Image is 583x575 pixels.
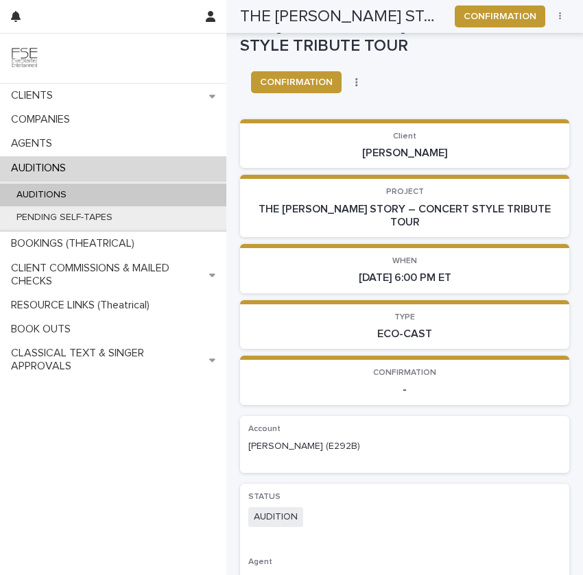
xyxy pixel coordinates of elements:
[248,558,272,566] span: Agent
[248,328,561,341] p: ECO-CAST
[5,137,63,150] p: AGENTS
[11,45,38,72] img: 9JgRvJ3ETPGCJDhvPVA5
[5,237,145,250] p: BOOKINGS (THEATRICAL)
[392,257,417,265] span: WHEN
[386,188,424,196] span: PROJECT
[5,162,77,175] p: AUDITIONS
[5,113,81,126] p: COMPANIES
[248,507,303,527] span: AUDITION
[5,189,78,201] p: AUDITIONS
[248,147,561,160] p: [PERSON_NAME]
[373,369,436,377] span: CONFIRMATION
[240,7,444,27] h2: THE PHIL COLLINS STORY – CONCERT STYLE TRIBUTE TOUR
[455,5,545,27] button: CONFIRMATION
[5,262,209,288] p: CLIENT COMMISSIONS & MAILED CHECKS
[393,132,416,140] span: Client
[251,71,342,93] button: CONFIRMATION
[5,89,64,102] p: CLIENTS
[248,203,561,229] p: THE [PERSON_NAME] STORY – CONCERT STYLE TRIBUTE TOUR
[248,439,561,454] p: [PERSON_NAME] (E292B)
[248,493,281,501] span: STATUS
[5,299,160,312] p: RESOURCE LINKS (Theatrical)
[248,383,561,396] p: -
[5,347,209,373] p: CLASSICAL TEXT & SINGER APPROVALS
[248,271,561,284] p: [DATE] 6:00 PM ET
[464,10,536,23] span: CONFIRMATION
[5,212,123,223] p: PENDING SELF-TAPES
[240,16,569,56] p: THE [PERSON_NAME] STORY – CONCERT STYLE TRIBUTE TOUR
[248,425,281,433] span: Account
[394,313,415,321] span: TYPE
[260,75,333,89] span: CONFIRMATION
[5,323,82,336] p: BOOK OUTS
